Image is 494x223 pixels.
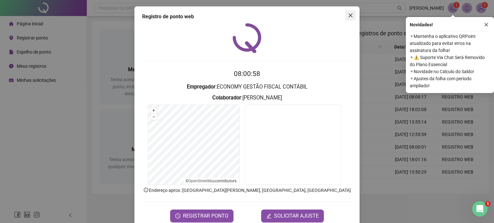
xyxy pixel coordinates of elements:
li: © contributors. [186,179,237,183]
span: Novidades ! [410,21,433,28]
button: – [151,114,157,120]
img: QRPoint [233,23,261,53]
a: OpenStreetMap [188,179,215,183]
button: REGISTRAR PONTO [170,210,233,222]
button: editSOLICITAR AJUSTE [261,210,324,222]
span: REGISTRAR PONTO [183,212,228,220]
span: info-circle [143,187,149,193]
span: ⚬ ⚠️ Suporte Via Chat Será Removido do Plano Essencial [410,54,490,68]
h3: : [PERSON_NAME] [142,94,352,102]
span: 1 [485,201,490,206]
span: edit [266,213,271,219]
iframe: Intercom live chat [472,201,488,217]
button: + [151,107,157,114]
strong: Colaborador [212,95,241,101]
span: clock-circle [175,213,180,219]
span: SOLICITAR AJUSTE [274,212,319,220]
span: ⚬ Ajustes da folha com período ampliado! [410,75,490,89]
strong: Empregador [187,84,215,90]
span: ⚬ Novidade no Cálculo do Saldo! [410,68,490,75]
span: close [484,22,489,27]
span: close [348,13,353,18]
button: Close [345,10,356,21]
div: Registro de ponto web [142,13,352,21]
p: Endereço aprox. : [GEOGRAPHIC_DATA][PERSON_NAME], [GEOGRAPHIC_DATA], [GEOGRAPHIC_DATA] [142,187,352,194]
time: 08:00:58 [234,70,260,78]
span: ⚬ Mantenha o aplicativo QRPoint atualizado para evitar erros na assinatura da folha! [410,33,490,54]
h3: : ECONOMY GESTÃO FISCAL CONTÁBIL [142,83,352,91]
